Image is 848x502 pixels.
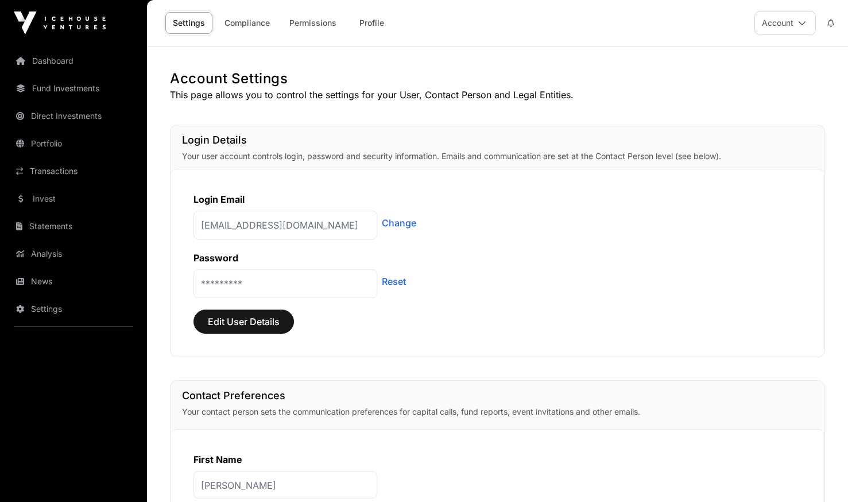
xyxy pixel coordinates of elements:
[182,406,813,418] p: Your contact person sets the communication preferences for capital calls, fund reports, event inv...
[9,76,138,101] a: Fund Investments
[9,103,138,129] a: Direct Investments
[193,252,238,264] label: Password
[193,211,377,240] p: [EMAIL_ADDRESS][DOMAIN_NAME]
[193,194,245,205] label: Login Email
[182,388,813,404] h1: Contact Preferences
[282,12,344,34] a: Permissions
[182,132,813,148] h1: Login Details
[182,150,813,162] p: Your user account controls login, password and security information. Emails and communication are...
[9,214,138,239] a: Statements
[9,131,138,156] a: Portfolio
[9,159,138,184] a: Transactions
[754,11,816,34] button: Account
[170,69,825,88] h1: Account Settings
[349,12,394,34] a: Profile
[382,275,406,288] a: Reset
[193,310,294,334] button: Edit User Details
[382,216,416,230] a: Change
[193,471,377,499] p: [PERSON_NAME]
[170,88,825,102] p: This page allows you to control the settings for your User, Contact Person and Legal Entities.
[193,454,242,465] label: First Name
[208,315,280,329] span: Edit User Details
[9,241,138,267] a: Analysis
[9,48,138,74] a: Dashboard
[9,296,138,322] a: Settings
[9,269,138,294] a: News
[217,12,277,34] a: Compliance
[9,186,138,211] a: Invest
[14,11,106,34] img: Icehouse Ventures Logo
[791,447,848,502] iframe: Chat Widget
[165,12,212,34] a: Settings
